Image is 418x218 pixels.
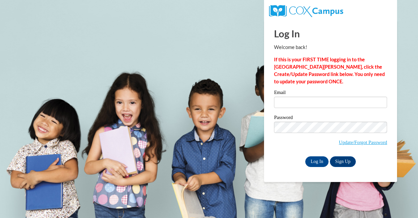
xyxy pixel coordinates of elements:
[339,140,387,145] a: Update/Forgot Password
[274,90,387,97] label: Email
[305,156,329,167] input: Log In
[274,44,387,51] p: Welcome back!
[274,57,385,84] strong: If this is your FIRST TIME logging in to the [GEOGRAPHIC_DATA][PERSON_NAME], click the Create/Upd...
[274,27,387,40] h1: Log In
[269,8,343,13] a: COX Campus
[274,115,387,122] label: Password
[269,5,343,17] img: COX Campus
[330,156,356,167] a: Sign Up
